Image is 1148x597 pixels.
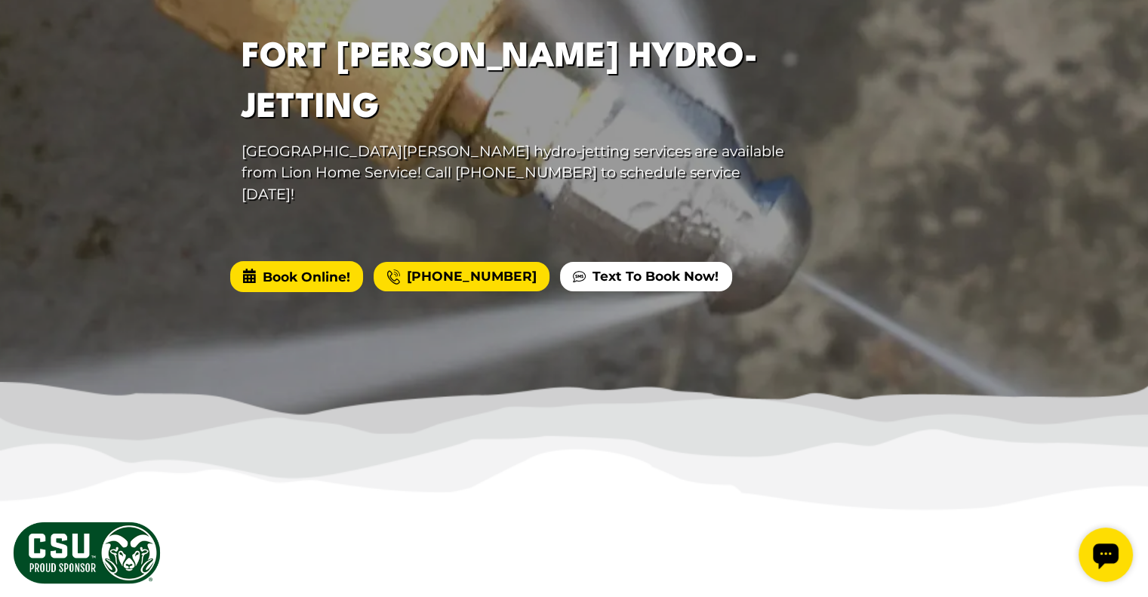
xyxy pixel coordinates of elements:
[6,6,60,60] div: Open chat widget
[230,261,363,291] span: Book Online!
[374,262,549,292] a: [PHONE_NUMBER]
[560,262,731,292] a: Text To Book Now!
[242,140,791,205] p: [GEOGRAPHIC_DATA][PERSON_NAME] hydro-jetting services are available from Lion Home Service! Call ...
[242,32,791,134] h1: Fort [PERSON_NAME] Hydro-Jetting
[11,520,162,586] img: CSU Sponsor Badge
